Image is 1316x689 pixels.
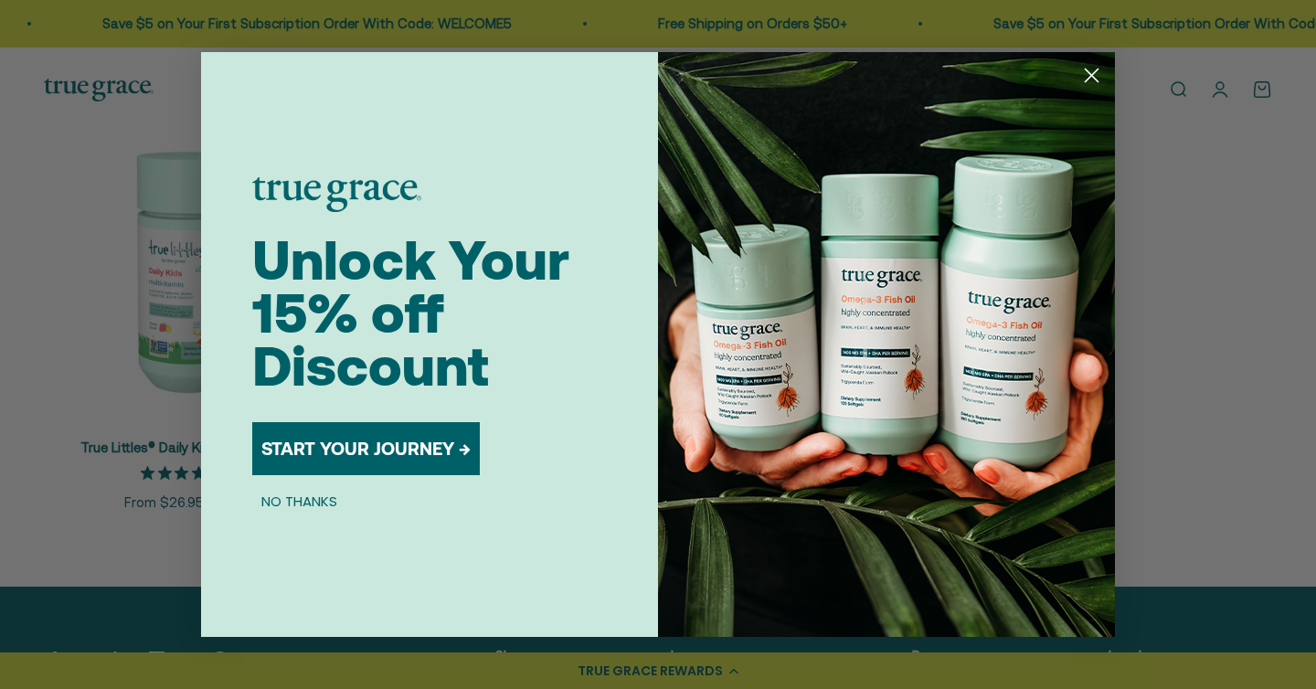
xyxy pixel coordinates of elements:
[252,177,421,212] img: logo placeholder
[252,490,346,512] button: NO THANKS
[1076,59,1108,91] button: Close dialog
[658,52,1115,637] img: 098727d5-50f8-4f9b-9554-844bb8da1403.jpeg
[252,228,569,397] span: Unlock Your 15% off Discount
[252,422,480,475] button: START YOUR JOURNEY →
